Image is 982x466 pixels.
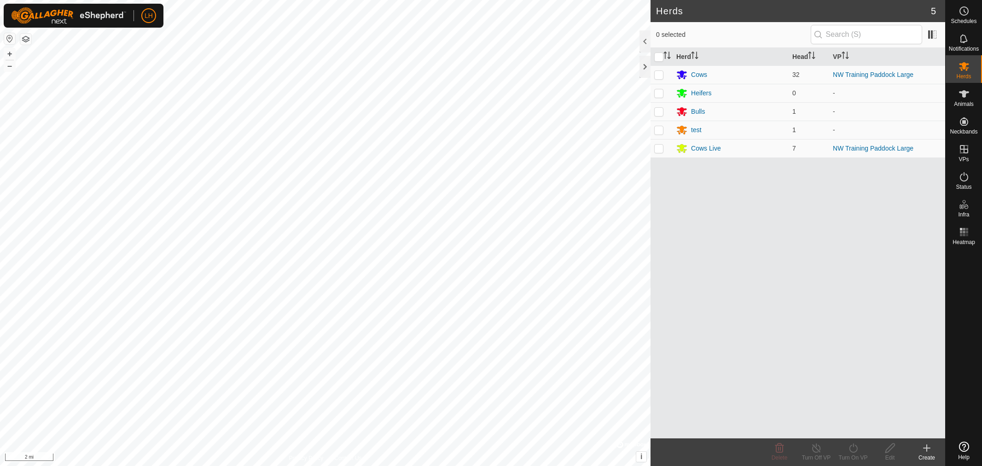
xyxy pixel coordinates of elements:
[4,48,15,59] button: +
[691,144,721,153] div: Cows Live
[673,48,789,66] th: Herd
[663,53,671,60] p-sorticon: Activate to sort
[636,452,646,462] button: i
[792,145,796,152] span: 7
[951,18,976,24] span: Schedules
[958,212,969,217] span: Infra
[792,108,796,115] span: 1
[640,453,642,460] span: i
[829,84,945,102] td: -
[956,184,971,190] span: Status
[798,454,835,462] div: Turn Off VP
[11,7,126,24] img: Gallagher Logo
[956,74,971,79] span: Herds
[958,454,970,460] span: Help
[792,71,800,78] span: 32
[792,89,796,97] span: 0
[691,53,698,60] p-sorticon: Activate to sort
[908,454,945,462] div: Create
[4,60,15,71] button: –
[691,70,707,80] div: Cows
[334,454,361,462] a: Contact Us
[950,129,977,134] span: Neckbands
[691,125,702,135] div: test
[949,46,979,52] span: Notifications
[835,454,872,462] div: Turn On VP
[656,6,931,17] h2: Herds
[145,11,153,21] span: LH
[946,438,982,464] a: Help
[808,53,815,60] p-sorticon: Activate to sort
[792,126,796,134] span: 1
[833,145,913,152] a: NW Training Paddock Large
[811,25,922,44] input: Search (S)
[872,454,908,462] div: Edit
[829,48,945,66] th: VP
[691,88,711,98] div: Heifers
[656,30,811,40] span: 0 selected
[789,48,829,66] th: Head
[959,157,969,162] span: VPs
[829,102,945,121] td: -
[829,121,945,139] td: -
[842,53,849,60] p-sorticon: Activate to sort
[953,239,975,245] span: Heatmap
[20,34,31,45] button: Map Layers
[4,33,15,44] button: Reset Map
[954,101,974,107] span: Animals
[691,107,705,116] div: Bulls
[931,4,936,18] span: 5
[833,71,913,78] a: NW Training Paddock Large
[772,454,788,461] span: Delete
[289,454,324,462] a: Privacy Policy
